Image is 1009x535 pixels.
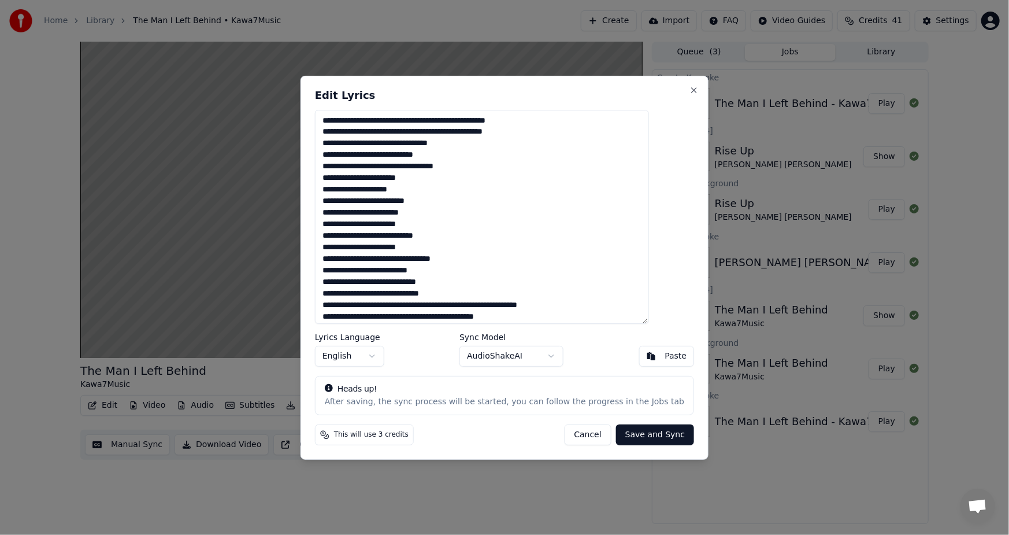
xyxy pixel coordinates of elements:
label: Lyrics Language [315,333,384,341]
button: Paste [639,346,694,367]
h2: Edit Lyrics [315,90,694,100]
button: Save and Sync [616,425,694,445]
div: Heads up! [325,383,684,395]
button: Cancel [564,425,611,445]
div: Paste [665,350,687,362]
div: After saving, the sync process will be started, you can follow the progress in the Jobs tab [325,396,684,408]
label: Sync Model [459,333,563,341]
span: This will use 3 credits [334,430,409,440]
